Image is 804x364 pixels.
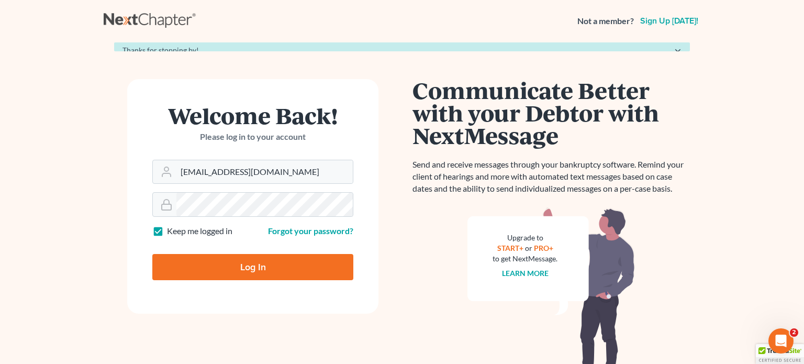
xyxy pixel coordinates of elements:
h1: Welcome Back! [152,104,353,127]
h1: Communicate Better with your Debtor with NextMessage [412,79,690,146]
span: or [525,244,532,252]
a: START+ [497,244,523,252]
a: Learn more [502,269,549,278]
input: Log In [152,254,353,280]
p: Send and receive messages through your bankruptcy software. Remind your client of hearings and mo... [412,159,690,195]
label: Keep me logged in [167,225,232,237]
strong: Not a member? [577,15,634,27]
iframe: Intercom live chat [768,328,794,354]
div: Upgrade to [493,233,557,243]
a: Forgot your password? [268,226,353,236]
div: to get NextMessage. [493,253,557,264]
span: 2 [790,328,798,337]
div: TrustedSite Certified [756,344,804,364]
a: × [674,45,682,58]
input: Email Address [176,160,353,183]
p: Please log in to your account [152,131,353,143]
a: Sign up [DATE]! [638,17,700,25]
a: PRO+ [534,244,553,252]
div: Thanks for stopping by! [122,45,682,56]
